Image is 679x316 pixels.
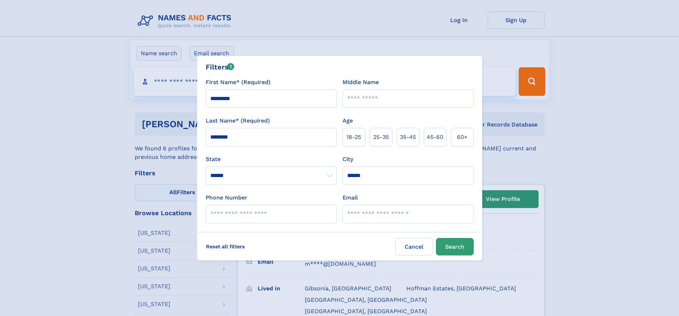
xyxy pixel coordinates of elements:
label: Phone Number [206,193,247,202]
div: Filters [206,62,235,72]
span: 18‑25 [346,133,361,141]
span: 35‑45 [400,133,416,141]
span: 45‑60 [427,133,443,141]
label: Email [343,193,358,202]
label: First Name* (Required) [206,78,271,87]
label: Age [343,116,353,125]
label: Last Name* (Required) [206,116,270,125]
span: 25‑35 [373,133,389,141]
label: Middle Name [343,78,379,87]
span: 60+ [457,133,468,141]
label: State [206,155,337,164]
label: Reset all filters [201,238,250,255]
label: City [343,155,353,164]
button: Search [436,238,474,255]
label: Cancel [395,238,433,255]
